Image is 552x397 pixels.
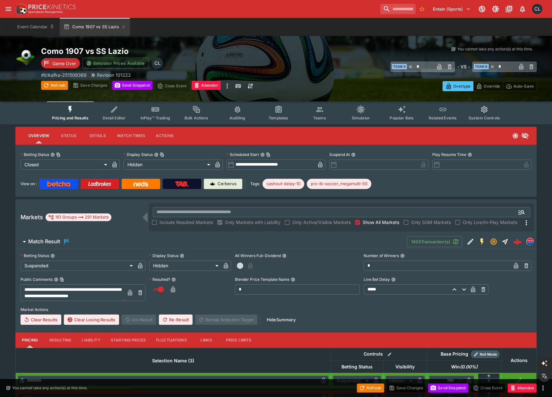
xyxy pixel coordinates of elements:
div: Chad Liu [151,57,163,69]
img: Cerberus [210,181,215,186]
span: Mark an event as closed and abandoned. [192,82,220,88]
span: Detail Editor [103,116,125,120]
button: more [539,384,547,392]
span: Related Events [429,116,457,120]
img: TabNZ [175,181,189,186]
img: PriceKinetics [28,4,76,9]
button: No Bookmarks [417,4,427,14]
button: Betting Status [50,254,55,258]
button: Play Resume Time [468,152,472,157]
p: Auto-Save [513,83,534,90]
button: Refresh [41,81,68,90]
p: You cannot take any action(s) at this time. [12,385,88,391]
button: Suspended [488,236,499,247]
button: Clear Losing Results [64,315,119,325]
button: Connected to PK [476,3,488,15]
button: Notifications [517,3,528,15]
p: Copy To Clipboard [41,72,87,78]
button: Chad Liu [530,2,544,16]
label: View on : [21,179,37,189]
button: SGM Enabled [476,236,488,247]
div: Hidden [385,375,415,386]
button: Details [83,128,112,143]
img: Sportsbook Management [28,11,63,13]
button: Overview [23,128,54,143]
span: Include Resulted Markets [160,219,213,226]
button: Copy To Clipboard [266,152,271,157]
button: Display Status [180,254,184,258]
div: 161 Groups 291 Markets [48,213,109,221]
h5: Markets [21,213,43,221]
p: You cannot take any action(s) at this time. [457,46,533,52]
button: Display StatusCopy To Clipboard [154,152,159,157]
button: Override [473,81,503,91]
button: Betting StatusCopy To Clipboard [50,152,55,157]
span: Team A [392,64,407,69]
p: Display Status [124,152,153,157]
img: Betcha [47,181,70,186]
div: Betting Target: cerberus [263,179,304,189]
button: Copy To Clipboard [60,277,64,282]
th: Actions [502,348,536,373]
button: Starting Prices [106,332,151,348]
button: Public CommentsCopy To Clipboard [54,277,58,282]
button: Toggle light/dark mode [490,3,501,15]
span: Only SGM Markets [411,219,451,226]
a: Cerberus [204,179,242,189]
span: Teams [313,116,326,120]
button: Send Snapshot [428,384,468,393]
button: Number of Winners [400,254,405,258]
p: Game Over [52,60,76,67]
button: Open [516,206,527,218]
span: Win(0.00%) [444,363,485,371]
button: Send Snapshot [112,81,152,90]
button: Blender Price Template Name [291,277,295,282]
span: Only Active/Visible Markets [292,219,351,226]
span: Simulator [352,116,370,120]
span: Team B [474,64,489,69]
button: Match Times [112,128,150,143]
button: Scheduled StartCopy To Clipboard [260,152,265,157]
p: All Winners Full-Dividend [235,253,281,258]
div: Base Pricing [438,350,471,358]
div: 2dd67d99-256e-4814-a917-931ba1b705d0 [513,237,522,246]
svg: More [522,219,530,227]
svg: Suspended [490,238,497,246]
p: Betting Status [21,152,49,157]
button: Copy To Clipboard [160,152,164,157]
span: Un-Result [122,315,156,325]
span: Show All Markets [363,219,399,226]
img: PriceKinetics Logo [14,3,27,15]
button: Actions [150,128,179,143]
span: Only Live/In-Play Markets [463,219,517,226]
button: Como 1907 vs SS Lazio [60,18,130,36]
button: 1405Transaction(s) [407,236,462,247]
button: Suspend At [351,152,356,157]
button: Overtype [443,81,473,91]
p: Revision 101222 [97,72,131,78]
span: Templates [269,116,288,120]
div: Closed [21,160,109,170]
span: Visibility [388,363,422,371]
button: Links [192,332,221,348]
label: Market Actions [21,305,531,315]
div: Betting Target: cerberus [307,179,371,189]
button: Simulator Prices Available [82,58,149,69]
button: Resulted? [171,277,176,282]
button: Auto-Save [503,81,537,91]
p: Cerberus [218,181,237,187]
span: Popular Bets [390,116,414,120]
button: All Winners Full-Dividend [282,254,287,258]
div: Event type filters [47,101,505,124]
button: Price Limits [221,332,257,348]
img: Neds [134,181,148,186]
span: cashout-delay-10 [263,181,304,187]
button: open drawer [3,3,14,15]
button: Fluctuations [151,332,192,348]
p: Blender Price Template Name [235,277,289,282]
img: Ladbrokes [88,181,111,186]
button: Straight [499,236,511,247]
h2: Copy To Clipboard [41,46,289,56]
img: lclkafka [527,238,534,245]
div: Hidden [124,160,212,170]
